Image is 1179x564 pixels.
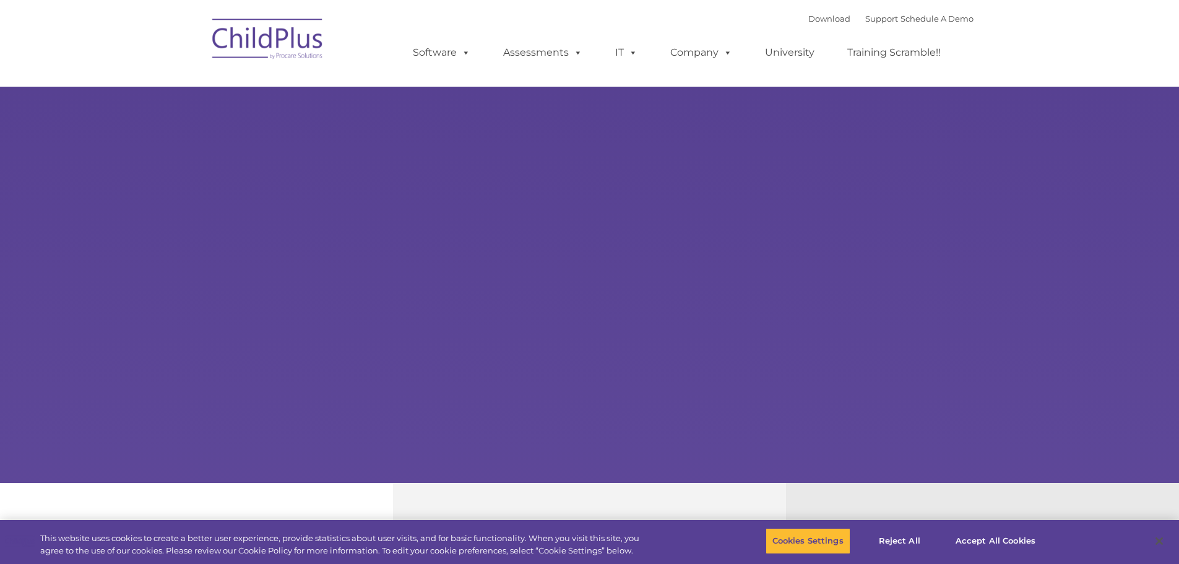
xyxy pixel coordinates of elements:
a: Assessments [491,40,595,65]
button: Reject All [861,528,938,554]
a: IT [603,40,650,65]
button: Close [1146,527,1173,555]
a: Support [865,14,898,24]
div: This website uses cookies to create a better user experience, provide statistics about user visit... [40,532,649,557]
a: University [753,40,827,65]
button: Accept All Cookies [949,528,1042,554]
img: ChildPlus by Procare Solutions [206,10,330,72]
a: Schedule A Demo [900,14,974,24]
a: Training Scramble!! [835,40,953,65]
a: Company [658,40,745,65]
a: Download [808,14,850,24]
button: Cookies Settings [766,528,850,554]
font: | [808,14,974,24]
a: Software [400,40,483,65]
